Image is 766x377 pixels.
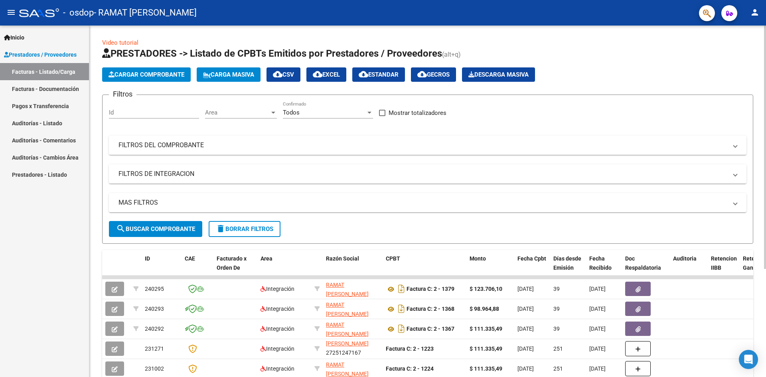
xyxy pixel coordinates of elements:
[622,250,670,285] datatable-header-cell: Doc Respaldatoria
[708,250,740,285] datatable-header-cell: Retencion IIBB
[470,306,499,312] strong: $ 98.964,88
[470,326,502,332] strong: $ 111.335,49
[470,365,502,372] strong: $ 111.335,49
[711,255,737,271] span: Retencion IIBB
[145,286,164,292] span: 240295
[739,350,758,369] div: Open Intercom Messenger
[109,136,746,155] mat-expansion-panel-header: FILTROS DEL COMPROBANTE
[216,225,273,233] span: Borrar Filtros
[109,221,202,237] button: Buscar Comprobante
[462,67,535,82] app-download-masive: Descarga masiva de comprobantes (adjuntos)
[407,306,454,312] strong: Factura C: 2 - 1368
[550,250,586,285] datatable-header-cell: Días desde Emisión
[589,345,606,352] span: [DATE]
[586,250,622,285] datatable-header-cell: Fecha Recibido
[6,8,16,17] mat-icon: menu
[323,250,383,285] datatable-header-cell: Razón Social
[4,50,77,59] span: Prestadores / Proveedores
[145,365,164,372] span: 231002
[145,255,150,262] span: ID
[313,69,322,79] mat-icon: cloud_download
[326,361,369,377] span: RAMAT [PERSON_NAME]
[261,365,294,372] span: Integración
[589,255,612,271] span: Fecha Recibido
[261,255,272,262] span: Area
[209,221,280,237] button: Borrar Filtros
[396,282,407,295] i: Descargar documento
[213,250,257,285] datatable-header-cell: Facturado x Orden De
[389,108,446,118] span: Mostrar totalizadores
[750,8,760,17] mat-icon: person
[267,67,300,82] button: CSV
[517,365,534,372] span: [DATE]
[359,69,368,79] mat-icon: cloud_download
[102,39,138,46] a: Video tutorial
[589,306,606,312] span: [DATE]
[589,286,606,292] span: [DATE]
[386,345,434,352] strong: Factura C: 2 - 1223
[118,141,727,150] mat-panel-title: FILTROS DEL COMPROBANTE
[407,286,454,292] strong: Factura C: 2 - 1379
[102,67,191,82] button: Cargar Comprobante
[589,326,606,332] span: [DATE]
[470,345,502,352] strong: $ 111.335,49
[116,224,126,233] mat-icon: search
[145,306,164,312] span: 240293
[185,255,195,262] span: CAE
[205,109,270,116] span: Area
[326,322,369,337] span: RAMAT [PERSON_NAME]
[118,198,727,207] mat-panel-title: MAS FILTROS
[118,170,727,178] mat-panel-title: FILTROS DE INTEGRACION
[145,345,164,352] span: 231271
[306,67,346,82] button: EXCEL
[417,69,427,79] mat-icon: cloud_download
[396,322,407,335] i: Descargar documento
[4,33,24,42] span: Inicio
[109,193,746,212] mat-expansion-panel-header: MAS FILTROS
[261,345,294,352] span: Integración
[514,250,550,285] datatable-header-cell: Fecha Cpbt
[386,365,434,372] strong: Factura C: 2 - 1224
[553,286,560,292] span: 39
[273,69,282,79] mat-icon: cloud_download
[257,250,311,285] datatable-header-cell: Area
[352,67,405,82] button: Estandar
[63,4,94,22] span: - osdop
[326,300,379,317] div: 27251247167
[216,224,225,233] mat-icon: delete
[326,255,359,262] span: Razón Social
[94,4,197,22] span: - RAMAT [PERSON_NAME]
[417,71,450,78] span: Gecros
[145,326,164,332] span: 240292
[261,326,294,332] span: Integración
[109,71,184,78] span: Cargar Comprobante
[553,345,563,352] span: 251
[553,306,560,312] span: 39
[553,326,560,332] span: 39
[553,255,581,271] span: Días desde Emisión
[470,286,502,292] strong: $ 123.706,10
[116,225,195,233] span: Buscar Comprobante
[326,320,379,337] div: 27251247167
[203,71,254,78] span: Carga Masiva
[407,326,454,332] strong: Factura C: 2 - 1367
[470,255,486,262] span: Monto
[217,255,247,271] span: Facturado x Orden De
[517,345,534,352] span: [DATE]
[442,51,461,58] span: (alt+q)
[517,255,546,262] span: Fecha Cpbt
[273,71,294,78] span: CSV
[396,302,407,315] i: Descargar documento
[383,250,466,285] datatable-header-cell: CPBT
[625,255,661,271] span: Doc Respaldatoria
[673,255,697,262] span: Auditoria
[411,67,456,82] button: Gecros
[553,365,563,372] span: 251
[468,71,529,78] span: Descarga Masiva
[466,250,514,285] datatable-header-cell: Monto
[313,71,340,78] span: EXCEL
[102,48,442,59] span: PRESTADORES -> Listado de CPBTs Emitidos por Prestadores / Proveedores
[326,360,379,377] div: 27251247167
[589,365,606,372] span: [DATE]
[326,302,369,317] span: RAMAT [PERSON_NAME]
